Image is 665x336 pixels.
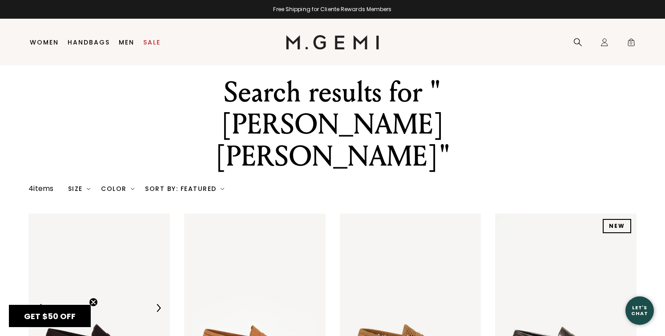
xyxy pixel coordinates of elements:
div: Sort By: Featured [145,185,224,192]
div: 4 items [28,183,54,194]
a: Sale [143,39,161,46]
div: Size [68,185,91,192]
img: chevron-down.svg [87,187,90,190]
span: 0 [627,40,636,49]
button: Close teaser [89,298,98,307]
img: Next Arrow [154,304,162,312]
div: GET $50 OFFClose teaser [9,305,91,327]
img: chevron-down.svg [221,187,224,190]
div: NEW [603,219,631,233]
a: Men [119,39,134,46]
img: M.Gemi [286,35,379,49]
img: Previous Arrow [36,304,44,312]
a: Handbags [68,39,110,46]
a: Women [30,39,59,46]
div: Search results for "[PERSON_NAME] [PERSON_NAME]" [178,77,487,173]
img: chevron-down.svg [131,187,134,190]
span: GET $50 OFF [24,311,76,322]
div: Color [101,185,134,192]
div: Let's Chat [625,305,654,316]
